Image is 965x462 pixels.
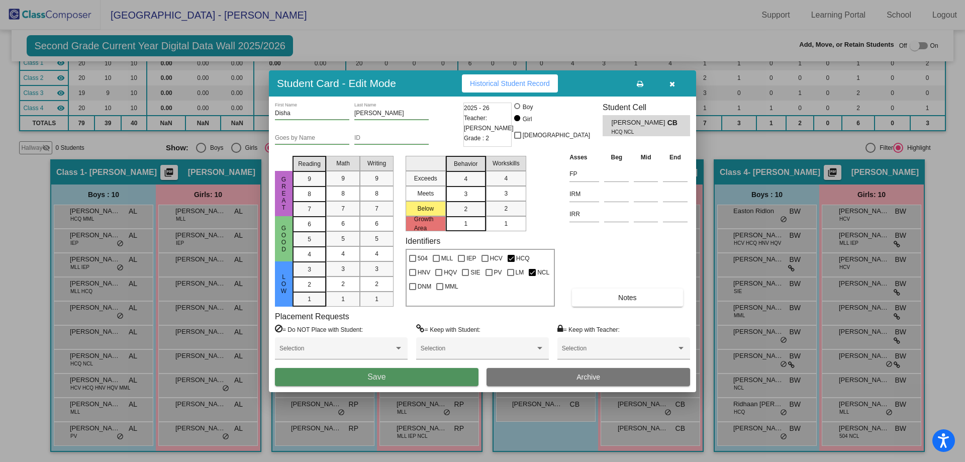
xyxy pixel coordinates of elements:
[279,273,288,295] span: LOW
[504,189,508,198] span: 3
[341,280,345,289] span: 2
[308,205,311,214] span: 7
[336,159,350,168] span: Math
[603,103,690,112] h3: Student Cell
[406,236,440,246] label: Identifiers
[522,115,532,124] div: Girl
[308,295,311,304] span: 1
[602,152,631,163] th: Beg
[375,189,378,198] span: 8
[569,166,599,181] input: assessment
[464,219,467,228] span: 1
[494,266,502,279] span: PV
[375,174,378,183] span: 9
[493,159,520,168] span: Workskills
[445,281,458,293] span: MML
[464,190,467,199] span: 3
[557,324,620,334] label: = Keep with Teacher:
[275,135,349,142] input: goes by name
[523,129,590,141] span: [DEMOGRAPHIC_DATA]
[567,152,602,163] th: Asses
[367,373,385,381] span: Save
[516,252,530,264] span: HCQ
[341,295,345,304] span: 1
[341,234,345,243] span: 5
[470,79,550,87] span: Historical Student Record
[275,368,478,386] button: Save
[308,280,311,289] span: 2
[464,174,467,183] span: 4
[611,118,667,128] span: [PERSON_NAME]
[504,174,508,183] span: 4
[466,252,476,264] span: IEP
[569,187,599,202] input: assessment
[464,113,514,133] span: Teacher: [PERSON_NAME]
[279,176,288,211] span: great
[418,266,430,279] span: HNV
[464,103,490,113] span: 2025 - 26
[462,74,558,93] button: Historical Student Record
[308,250,311,259] span: 4
[490,252,503,264] span: HCV
[516,266,524,279] span: LM
[572,289,683,307] button: Notes
[375,264,378,273] span: 3
[444,266,457,279] span: HQV
[375,204,378,213] span: 7
[416,324,480,334] label: = Keep with Student:
[611,128,660,136] span: HCQ NCL
[618,294,637,302] span: Notes
[454,159,477,168] span: Behavior
[308,265,311,274] span: 3
[375,295,378,304] span: 1
[341,219,345,228] span: 6
[504,204,508,213] span: 2
[341,249,345,258] span: 4
[464,205,467,214] span: 2
[537,266,549,279] span: NCL
[569,207,599,222] input: assessment
[667,118,682,128] span: CB
[308,190,311,199] span: 8
[298,159,321,168] span: Reading
[418,252,428,264] span: 504
[275,312,349,321] label: Placement Requests
[308,174,311,183] span: 9
[279,225,288,253] span: Good
[375,249,378,258] span: 4
[341,204,345,213] span: 7
[375,234,378,243] span: 5
[487,368,690,386] button: Archive
[441,252,453,264] span: MLL
[341,264,345,273] span: 3
[522,103,533,112] div: Boy
[375,219,378,228] span: 6
[308,235,311,244] span: 5
[275,324,363,334] label: = Do NOT Place with Student:
[375,280,378,289] span: 2
[504,219,508,228] span: 1
[660,152,690,163] th: End
[470,266,480,279] span: SIE
[631,152,660,163] th: Mid
[418,281,431,293] span: DNM
[464,133,489,143] span: Grade : 2
[277,77,396,89] h3: Student Card - Edit Mode
[576,373,600,381] span: Archive
[341,174,345,183] span: 9
[308,220,311,229] span: 6
[341,189,345,198] span: 8
[367,159,386,168] span: Writing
